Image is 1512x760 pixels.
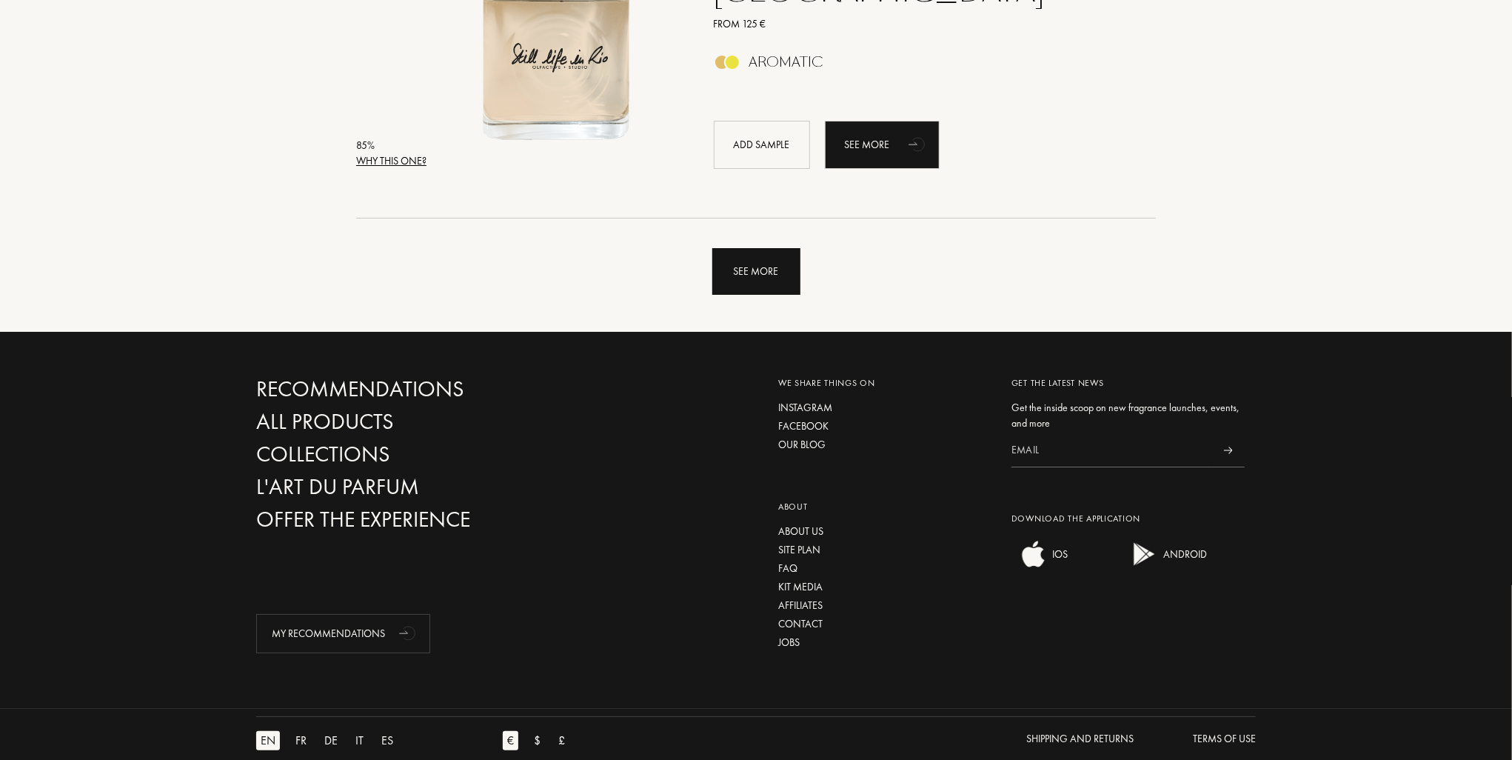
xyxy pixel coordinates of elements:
a: Instagram [778,400,989,416]
div: $ [529,731,545,750]
div: £ [554,731,569,750]
div: IT [351,731,368,750]
a: Collections [256,441,575,467]
a: See moreanimation [825,121,940,169]
div: Get the latest news [1011,376,1245,390]
a: £ [554,731,578,750]
div: Add sample [714,121,810,169]
div: FR [291,731,311,750]
div: See more [825,121,940,169]
a: Contact [778,616,989,632]
a: ios appIOS [1011,559,1068,572]
a: android appANDROID [1123,559,1207,572]
input: Email [1011,434,1211,467]
div: IOS [1048,539,1068,569]
a: FAQ [778,561,989,576]
div: ES [377,731,398,750]
div: See more [712,248,800,295]
a: IT [351,731,377,750]
a: All products [256,409,575,435]
div: About [778,500,989,513]
div: animation [903,129,933,159]
a: Our blog [778,437,989,453]
img: android app [1130,539,1160,569]
div: EN [256,731,280,750]
div: animation [394,618,424,647]
a: Shipping and Returns [1026,731,1134,750]
a: Site plan [778,542,989,558]
a: DE [320,731,351,750]
a: L'Art du Parfum [256,474,575,500]
img: ios app [1019,539,1048,569]
div: 85 % [356,138,426,153]
a: From 125 € [703,16,1134,32]
div: Shipping and Returns [1026,731,1134,747]
a: EN [256,731,291,750]
a: FR [291,731,320,750]
div: We share things on [778,376,989,390]
div: Why this one? [356,153,426,169]
div: Aromatic [749,54,823,70]
a: $ [529,731,554,750]
a: € [503,731,529,750]
div: € [503,731,518,750]
a: Jobs [778,635,989,650]
a: About us [778,524,989,539]
div: Get the inside scoop on new fragrance launches, events, and more [1011,400,1245,431]
img: news_send.svg [1223,447,1233,454]
div: ANDROID [1160,539,1207,569]
div: Download the application [1011,512,1245,525]
a: Recommendations [256,376,575,402]
div: My Recommendations [256,614,430,653]
a: Facebook [778,419,989,434]
a: Kit media [778,579,989,595]
a: Terms of use [1193,731,1256,750]
a: Affiliates [778,598,989,613]
a: ES [377,731,407,750]
div: DE [320,731,342,750]
a: Offer the experience [256,507,575,533]
a: Aromatic [703,59,1134,74]
div: Terms of use [1193,731,1256,747]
